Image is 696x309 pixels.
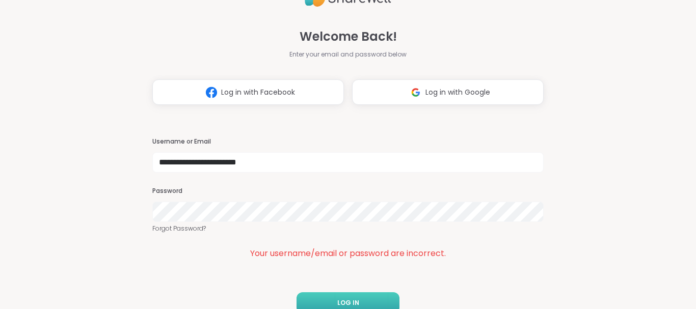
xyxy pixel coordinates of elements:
[152,224,544,233] a: Forgot Password?
[289,50,407,59] span: Enter your email and password below
[337,298,359,307] span: LOG IN
[300,27,397,46] span: Welcome Back!
[152,137,544,146] h3: Username or Email
[406,83,425,102] img: ShareWell Logomark
[202,83,221,102] img: ShareWell Logomark
[152,187,544,195] h3: Password
[352,79,544,105] button: Log in with Google
[152,79,344,105] button: Log in with Facebook
[425,87,490,98] span: Log in with Google
[152,247,544,260] div: Your username/email or password are incorrect.
[221,87,295,98] span: Log in with Facebook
